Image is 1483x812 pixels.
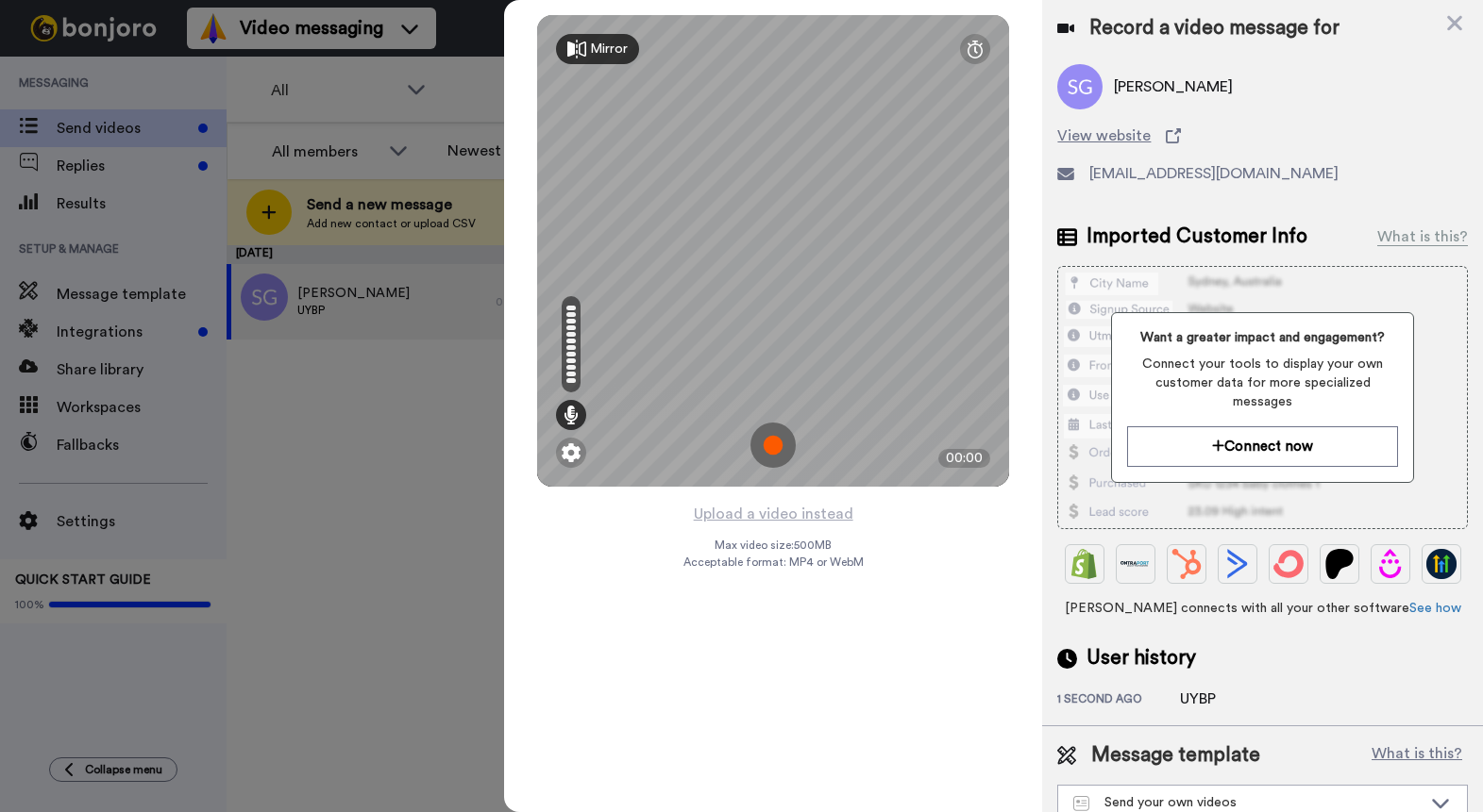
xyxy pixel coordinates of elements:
[1070,549,1100,579] img: Shopify
[1375,549,1406,579] img: Drip
[1426,549,1457,579] img: GoHighLevel
[1366,741,1468,770] button: What is this?
[1089,162,1339,185] span: [EMAIL_ADDRESS][DOMAIN_NAME]
[1121,549,1151,579] img: Ontraport
[938,449,990,468] div: 00:00
[1273,549,1304,579] img: ConvertKit
[1180,688,1274,710] div: UYBP
[1057,599,1468,618] span: [PERSON_NAME] connects with all your other software
[1057,124,1151,147] span: View website
[1057,691,1180,710] div: 1 second ago
[1073,796,1089,811] img: Message-temps.svg
[1091,741,1260,770] span: Message template
[715,538,832,553] span: Max video size: 500 MB
[1073,793,1422,812] div: Send your own videos
[1222,549,1253,579] img: ActiveCampaign
[1127,328,1397,347] span: Want a greater impact and engagement?
[1171,549,1202,579] img: Hubspot
[1324,549,1355,579] img: Patreon
[1087,223,1307,251] span: Imported Customer Info
[1057,124,1468,147] a: View website
[750,423,796,468] img: ic_record_start.svg
[1377,225,1468,248] div: What is this?
[1409,602,1461,615] a: See how
[688,502,859,526] button: Upload a video instead
[562,443,581,462] img: ic_gear.svg
[683,555,864,570] span: Acceptable format: MP4 or WebM
[1087,644,1196,672] span: User history
[1127,426,1397,467] button: Connect now
[1127,355,1397,411] span: Connect your tools to display your own customer data for more specialized messages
